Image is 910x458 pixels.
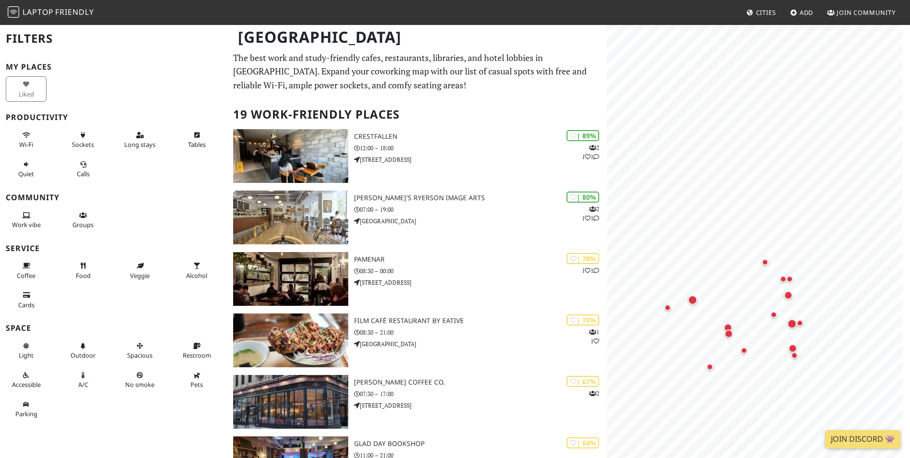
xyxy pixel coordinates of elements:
[354,339,607,349] p: [GEOGRAPHIC_DATA]
[15,410,37,418] span: Parking
[72,140,94,149] span: Power sockets
[6,113,222,122] h3: Productivity
[227,252,606,306] a: Pamenar | 78% 11 Pamenar 08:30 – 00:00 [STREET_ADDRESS]
[786,4,817,21] a: Add
[786,342,799,354] div: Map marker
[18,169,34,178] span: Quiet
[177,258,217,283] button: Alcohol
[354,401,607,410] p: [STREET_ADDRESS]
[567,253,599,264] div: | 78%
[6,157,47,182] button: Quiet
[6,338,47,363] button: Light
[6,397,47,422] button: Parking
[800,8,814,17] span: Add
[722,327,735,340] div: Map marker
[55,7,94,17] span: Friendly
[130,271,150,280] span: Veggie
[354,389,607,398] p: 07:30 – 17:00
[354,266,607,276] p: 08:30 – 00:00
[190,380,203,389] span: Pet friendly
[756,8,776,17] span: Cities
[8,6,19,18] img: LaptopFriendly
[789,350,800,361] div: Map marker
[119,258,160,283] button: Veggie
[582,266,599,275] p: 1 1
[78,380,88,389] span: Air conditioned
[567,192,599,203] div: | 80%
[6,324,222,333] h3: Space
[721,321,734,334] div: Map marker
[768,309,780,320] div: Map marker
[825,430,900,448] a: Join Discord 👾
[794,317,805,329] div: Map marker
[233,191,348,244] img: Balzac's Ryerson Image Arts
[119,338,160,363] button: Spacious
[782,289,794,301] div: Map marker
[125,380,154,389] span: Smoke free
[743,4,780,21] a: Cities
[589,389,599,398] p: 2
[704,361,715,373] div: Map marker
[8,4,94,21] a: LaptopFriendly LaptopFriendly
[582,205,599,223] p: 2 1 1
[6,127,47,153] button: Wi-Fi
[354,217,607,226] p: [GEOGRAPHIC_DATA]
[233,129,348,183] img: Crestfallen
[227,313,606,367] a: Film Café Restaurant by Eative | 70% 11 Film Café Restaurant by Eative 08:30 – 21:00 [GEOGRAPHIC_...
[63,338,104,363] button: Outdoor
[6,367,47,393] button: Accessible
[6,193,222,202] h3: Community
[6,287,47,313] button: Cards
[119,367,160,393] button: No smoke
[354,205,607,214] p: 07:00 – 19:00
[63,258,104,283] button: Food
[177,367,217,393] button: Pets
[233,313,348,367] img: Film Café Restaurant by Eative
[354,194,607,202] h3: [PERSON_NAME]'s Ryerson Image Arts
[177,127,217,153] button: Tables
[63,157,104,182] button: Calls
[567,376,599,387] div: | 67%
[354,155,607,164] p: [STREET_ADDRESS]
[71,351,95,360] span: Outdoor area
[6,24,222,53] h2: Filters
[12,380,41,389] span: Accessible
[63,367,104,393] button: A/C
[567,437,599,448] div: | 64%
[837,8,896,17] span: Join Community
[23,7,54,17] span: Laptop
[63,207,104,233] button: Groups
[784,273,795,285] div: Map marker
[227,191,606,244] a: Balzac's Ryerson Image Arts | 80% 211 [PERSON_NAME]'s Ryerson Image Arts 07:00 – 19:00 [GEOGRAPHI...
[354,255,607,264] h3: Pamenar
[6,62,222,72] h3: My Places
[227,129,606,183] a: Crestfallen | 89% 211 Crestfallen 12:00 – 18:00 [STREET_ADDRESS]
[354,133,607,141] h3: Crestfallen
[19,140,33,149] span: Stable Wi-Fi
[823,4,899,21] a: Join Community
[77,169,90,178] span: Video/audio calls
[589,327,599,346] p: 1 1
[233,51,601,92] p: The best work and study-friendly cafes, restaurants, libraries, and hotel lobbies in [GEOGRAPHIC_...
[6,207,47,233] button: Work vibe
[354,144,607,153] p: 12:00 – 18:00
[186,271,207,280] span: Alcohol
[685,293,699,306] div: Map marker
[233,375,348,429] img: Dineen Coffee Co.
[63,127,104,153] button: Sockets
[662,302,673,313] div: Map marker
[354,440,607,448] h3: Glad Day Bookshop
[354,328,607,337] p: 08:30 – 21:00
[19,351,34,360] span: Natural light
[76,271,91,280] span: Food
[230,24,604,50] h1: [GEOGRAPHIC_DATA]
[12,220,41,229] span: People working
[582,143,599,161] p: 2 1 1
[18,301,35,309] span: Credit cards
[72,220,94,229] span: Group tables
[188,140,206,149] span: Work-friendly tables
[183,351,211,360] span: Restroom
[777,273,789,285] div: Map marker
[124,140,155,149] span: Long stays
[354,278,607,287] p: [STREET_ADDRESS]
